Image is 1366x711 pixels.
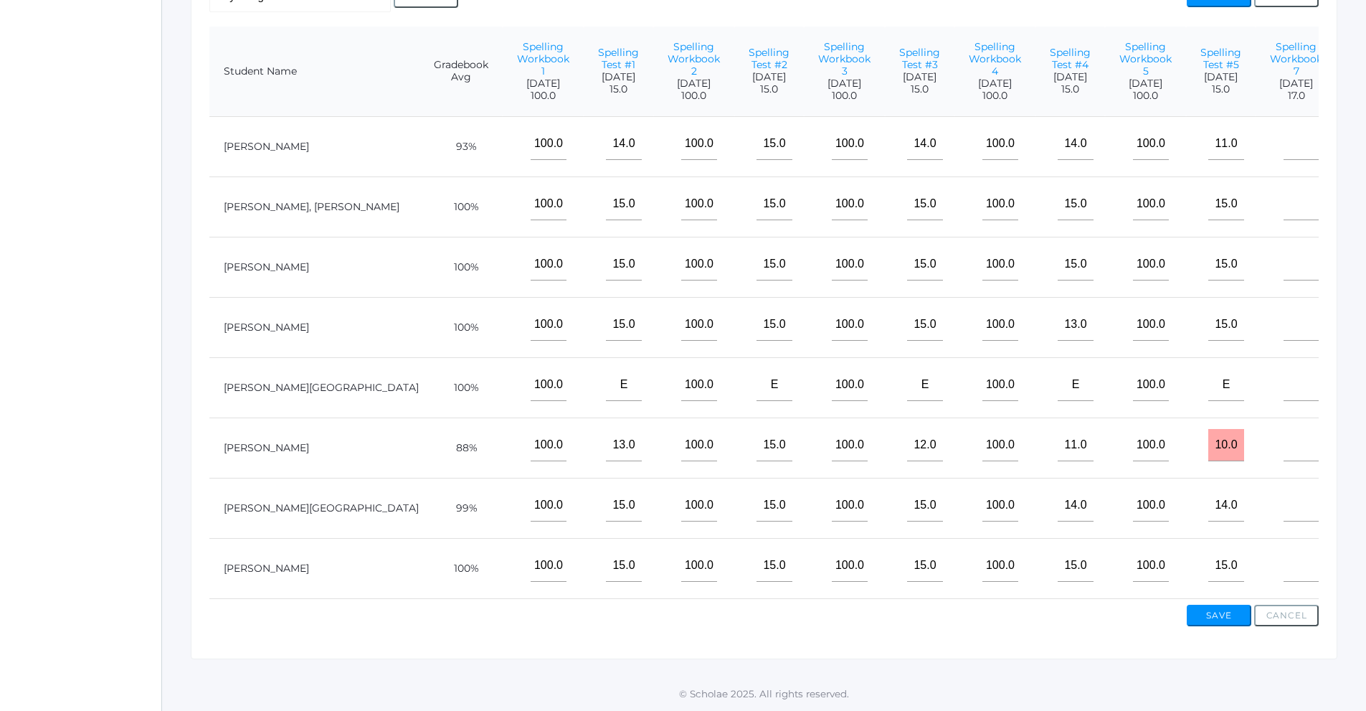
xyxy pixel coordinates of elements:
a: [PERSON_NAME] [224,260,309,273]
a: Spelling Workbook 1 [517,40,569,77]
td: 99% [419,478,503,538]
a: [PERSON_NAME][GEOGRAPHIC_DATA] [224,502,419,514]
th: Gradebook Avg [419,27,503,117]
span: [DATE] [818,77,871,90]
td: 100% [419,297,503,357]
span: 100.0 [818,90,871,102]
p: © Scholae 2025. All rights reserved. [162,687,1366,701]
button: Cancel [1254,605,1319,626]
span: 100.0 [1119,90,1172,102]
span: 100.0 [668,90,720,102]
td: 100% [419,176,503,237]
a: Spelling Test #3 [899,46,940,71]
a: [PERSON_NAME], [PERSON_NAME] [224,200,399,213]
a: Spelling Workbook 3 [818,40,871,77]
a: [PERSON_NAME] [224,562,309,575]
a: Spelling Test #4 [1050,46,1091,71]
th: Student Name [209,27,422,117]
span: [DATE] [598,71,639,83]
td: 93% [419,116,503,176]
a: Spelling Test #1 [598,46,639,71]
a: Spelling Test #2 [749,46,789,71]
span: 15.0 [1200,83,1241,95]
a: Spelling Workbook 5 [1119,40,1172,77]
a: Spelling Workbook 7 [1270,40,1322,77]
td: 100% [419,538,503,598]
td: 88% [419,418,503,478]
span: 15.0 [899,83,940,95]
a: [PERSON_NAME] [224,140,309,153]
span: [DATE] [749,71,789,83]
span: 100.0 [969,90,1021,102]
a: [PERSON_NAME][GEOGRAPHIC_DATA] [224,381,419,394]
span: [DATE] [668,77,720,90]
span: [DATE] [899,71,940,83]
span: [DATE] [1200,71,1241,83]
a: [PERSON_NAME] [224,321,309,334]
span: [DATE] [517,77,569,90]
span: 17.0 [1270,90,1322,102]
a: Spelling Workbook 4 [969,40,1021,77]
td: 100% [419,237,503,297]
span: 15.0 [749,83,789,95]
span: [DATE] [969,77,1021,90]
span: [DATE] [1270,77,1322,90]
span: 15.0 [598,83,639,95]
a: [PERSON_NAME] [224,441,309,454]
span: 15.0 [1050,83,1091,95]
button: Save [1187,605,1251,626]
span: [DATE] [1119,77,1172,90]
a: Spelling Test #5 [1200,46,1241,71]
a: Spelling Workbook 2 [668,40,720,77]
span: [DATE] [1050,71,1091,83]
span: 100.0 [517,90,569,102]
td: 100% [419,357,503,418]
